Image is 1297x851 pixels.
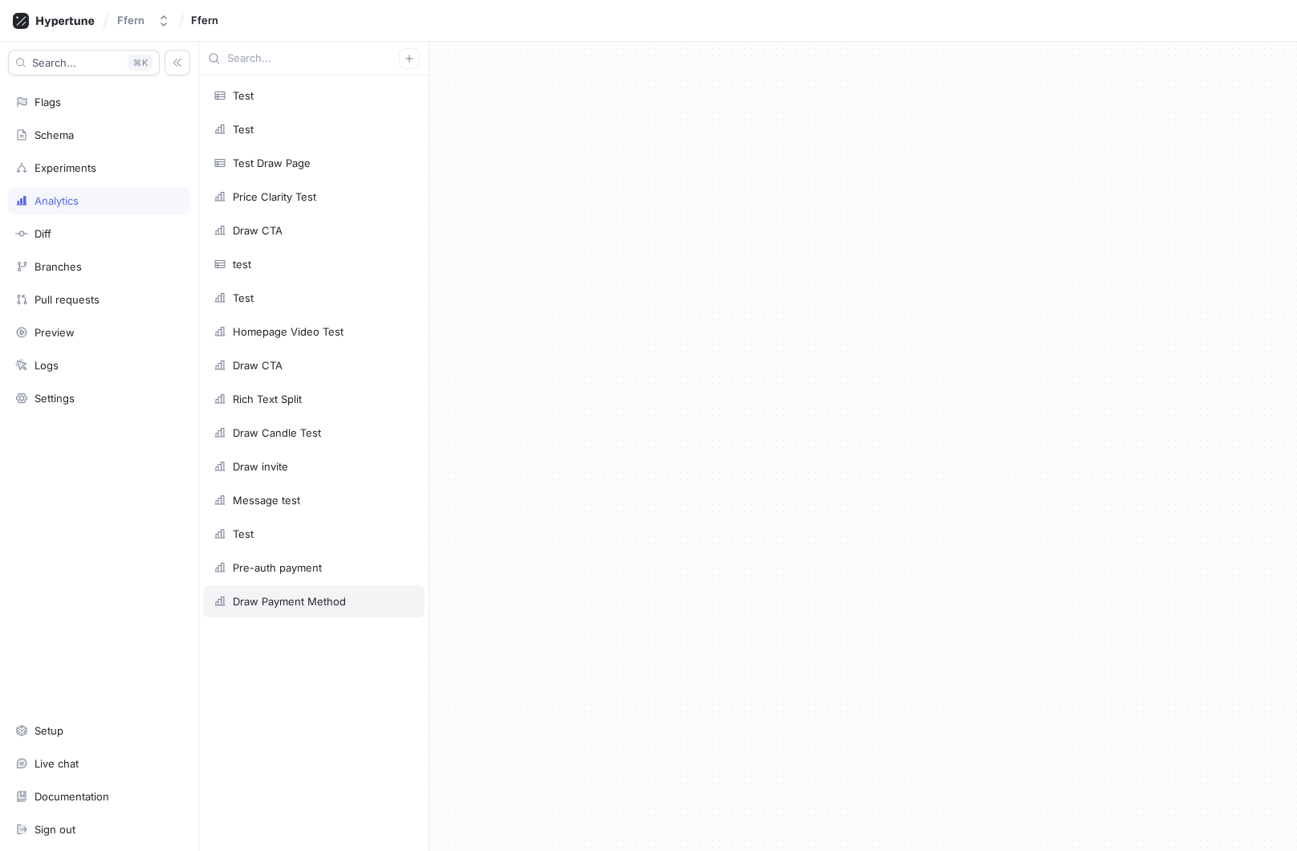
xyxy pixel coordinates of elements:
div: Experiments [35,161,96,174]
div: Draw Payment Method [233,595,346,608]
div: Homepage Video Test [233,325,344,338]
div: Documentation [35,790,109,803]
div: Live chat [35,757,79,770]
div: Branches [35,260,82,273]
button: Search...K [8,50,160,75]
span: Search... [32,58,76,67]
div: Test [233,527,254,540]
input: Search... [227,51,399,67]
span: Ffern [191,14,218,26]
div: Draw CTA [233,359,283,372]
div: Logs [35,359,59,372]
div: Test Draw Page [233,157,311,169]
div: Test [233,89,254,102]
div: Test [233,291,254,304]
div: Analytics [35,194,79,207]
div: Message test [233,494,300,507]
div: Price Clarity Test [233,190,316,203]
div: Sign out [35,823,75,836]
div: Flags [35,96,61,108]
div: Pull requests [35,293,100,306]
div: test [233,258,251,271]
div: Setup [35,724,63,737]
div: Settings [35,392,75,405]
div: Draw CTA [233,224,283,237]
div: Diff [35,227,51,240]
div: Pre-auth payment [233,561,322,574]
a: Documentation [8,783,190,810]
div: Preview [35,326,75,339]
div: Test [233,123,254,136]
div: Draw Candle Test [233,426,321,439]
div: K [128,55,152,71]
div: Draw invite [233,460,288,473]
button: Ffern [111,7,177,34]
div: Ffern [117,14,144,27]
div: Rich Text Split [233,393,302,405]
div: Schema [35,128,74,141]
